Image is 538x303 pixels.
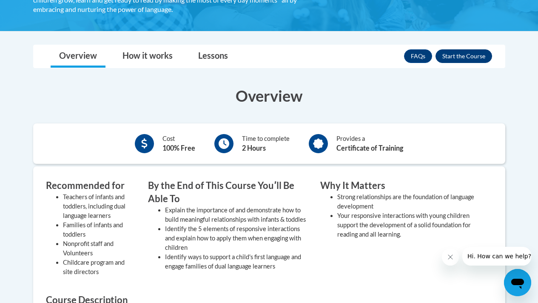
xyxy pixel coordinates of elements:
[242,144,266,152] b: 2 Hours
[33,85,505,106] h3: Overview
[320,179,480,192] h3: Why It Matters
[436,49,492,63] button: Enroll
[162,144,195,152] b: 100% Free
[51,45,105,68] a: Overview
[165,252,307,271] li: Identify ways to support a child's first language and engage families of dual language learners
[63,192,135,220] li: Teachers of infants and toddlers, including dual language learners
[165,206,307,224] li: Explain the importance of and demonstrate how to build meaningful relationships with infants & to...
[63,239,135,258] li: Nonprofit staff and Volunteers
[504,269,531,296] iframe: Button to launch messaging window
[442,249,459,266] iframe: Close message
[242,134,290,153] div: Time to complete
[336,134,403,153] div: Provides a
[165,224,307,252] li: Identify the 5 elements of responsive interactions and explain how to apply them when engaging wi...
[148,179,307,206] h3: By the End of This Course Youʹll Be Able To
[114,45,181,68] a: How it works
[63,258,135,277] li: Childcare program and site directors
[336,144,403,152] b: Certificate of Training
[63,220,135,239] li: Families of infants and toddlers
[404,49,432,63] a: FAQs
[46,179,135,192] h3: Recommended for
[162,134,195,153] div: Cost
[337,192,480,211] li: Strong relationships are the foundation of language development
[337,211,480,239] li: Your responsive interactions with young children support the development of a solid foundation fo...
[462,247,531,266] iframe: Message from company
[190,45,236,68] a: Lessons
